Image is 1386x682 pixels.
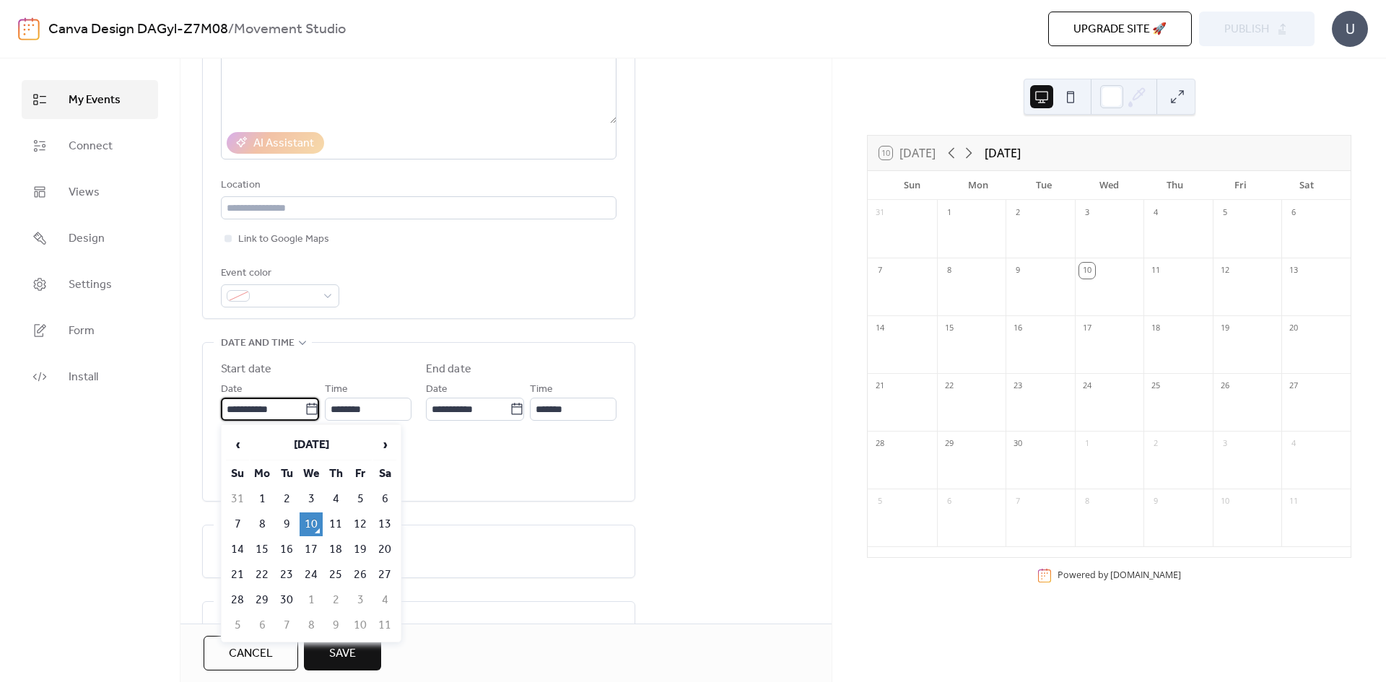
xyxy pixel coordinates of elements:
[426,381,448,398] span: Date
[349,588,372,612] td: 3
[941,320,957,336] div: 15
[1142,171,1208,200] div: Thu
[300,538,323,561] td: 17
[941,205,957,221] div: 1
[530,381,553,398] span: Time
[1010,263,1026,279] div: 9
[250,613,274,637] td: 6
[300,487,323,511] td: 3
[1273,171,1339,200] div: Sat
[250,429,372,460] th: [DATE]
[275,487,298,511] td: 2
[349,563,372,587] td: 26
[349,487,372,511] td: 5
[300,588,323,612] td: 1
[373,613,396,637] td: 11
[324,563,347,587] td: 25
[1079,320,1095,336] div: 17
[426,361,471,378] div: End date
[1076,171,1142,200] div: Wed
[69,230,105,248] span: Design
[1048,12,1192,46] button: Upgrade site 🚀
[1079,494,1095,510] div: 8
[1286,263,1302,279] div: 13
[373,462,396,486] th: Sa
[250,512,274,536] td: 8
[324,588,347,612] td: 2
[985,144,1021,162] div: [DATE]
[349,462,372,486] th: Fr
[22,126,158,165] a: Connect
[1010,436,1026,452] div: 30
[373,563,396,587] td: 27
[250,588,274,612] td: 29
[325,381,348,398] span: Time
[329,645,356,663] span: Save
[18,17,40,40] img: logo
[250,487,274,511] td: 1
[324,613,347,637] td: 9
[69,276,112,294] span: Settings
[275,538,298,561] td: 16
[22,219,158,258] a: Design
[1010,205,1026,221] div: 2
[872,205,888,221] div: 31
[373,588,396,612] td: 4
[1110,569,1181,581] a: [DOMAIN_NAME]
[945,171,1011,200] div: Mon
[1079,205,1095,221] div: 3
[1148,378,1164,394] div: 25
[1148,320,1164,336] div: 18
[1286,320,1302,336] div: 20
[300,462,323,486] th: We
[1217,436,1233,452] div: 3
[48,16,228,43] a: Canva Design DAGyl-Z7M08
[1010,494,1026,510] div: 7
[204,636,298,670] a: Cancel
[226,538,249,561] td: 14
[1286,378,1302,394] div: 27
[1332,11,1368,47] div: U
[300,613,323,637] td: 8
[1217,320,1233,336] div: 19
[879,171,945,200] div: Sun
[941,263,957,279] div: 8
[1079,263,1095,279] div: 10
[275,588,298,612] td: 30
[1058,569,1181,581] div: Powered by
[234,16,346,43] b: Movement Studio
[1217,263,1233,279] div: 12
[69,369,98,386] span: Install
[374,430,396,459] span: ›
[22,357,158,396] a: Install
[349,512,372,536] td: 12
[373,538,396,561] td: 20
[69,138,113,155] span: Connect
[324,538,347,561] td: 18
[22,172,158,211] a: Views
[1286,205,1302,221] div: 6
[275,613,298,637] td: 7
[221,335,295,352] span: Date and time
[373,512,396,536] td: 13
[1148,494,1164,510] div: 9
[373,487,396,511] td: 6
[872,436,888,452] div: 28
[250,563,274,587] td: 22
[300,512,323,536] td: 10
[1010,320,1026,336] div: 16
[941,378,957,394] div: 22
[226,487,249,511] td: 31
[324,487,347,511] td: 4
[872,263,888,279] div: 7
[275,563,298,587] td: 23
[872,320,888,336] div: 14
[22,265,158,304] a: Settings
[1286,494,1302,510] div: 11
[1011,171,1076,200] div: Tue
[275,512,298,536] td: 9
[250,538,274,561] td: 15
[250,462,274,486] th: Mo
[226,462,249,486] th: Su
[349,613,372,637] td: 10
